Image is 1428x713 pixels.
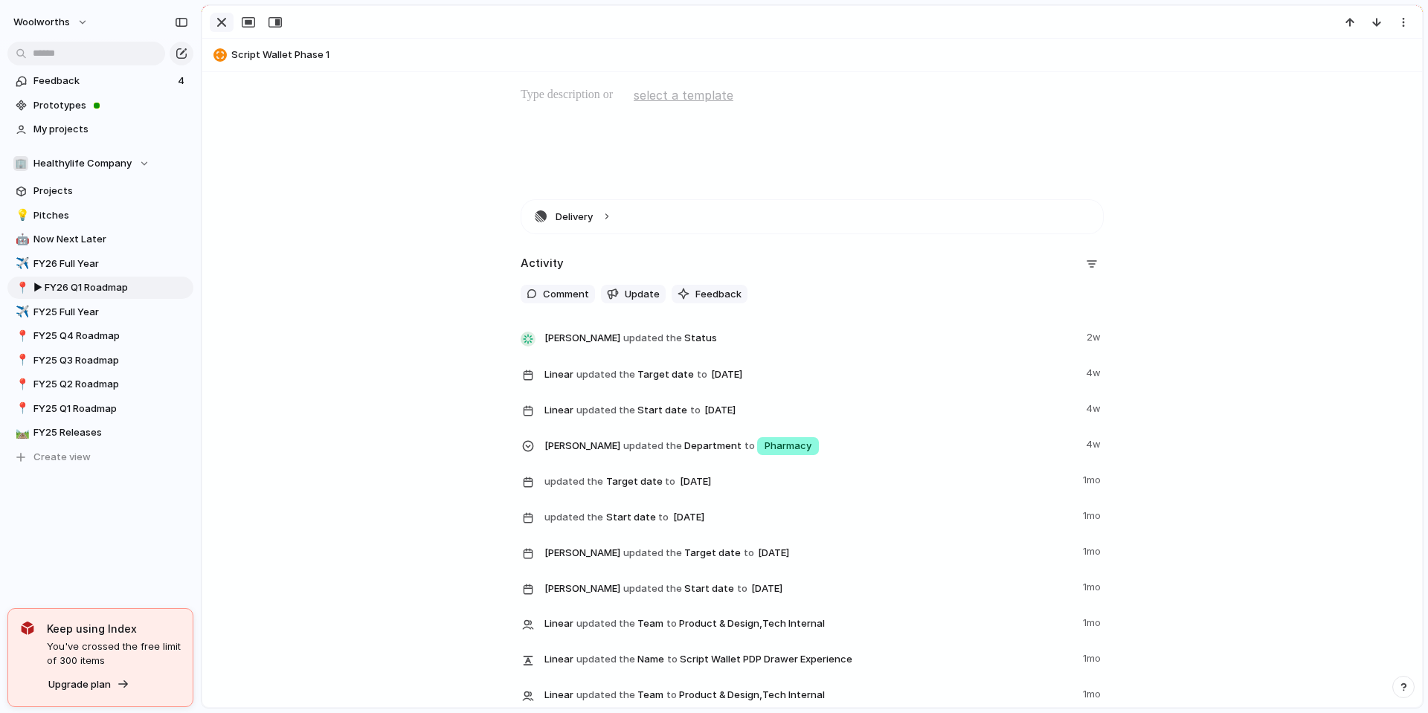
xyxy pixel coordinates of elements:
button: Create view [7,446,193,468]
span: [PERSON_NAME] [544,439,620,454]
button: 📍 [13,329,28,343]
span: to [666,616,677,631]
span: Feedback [33,74,173,88]
button: 🏢Healthylife Company [7,152,193,175]
div: 📍 [16,328,26,345]
span: updated the [623,546,682,561]
span: FY25 Q3 Roadmap [33,353,188,368]
a: ✈️FY25 Full Year [7,301,193,323]
span: Linear [544,367,573,382]
span: Healthylife Company [33,156,132,171]
span: Create view [33,450,91,465]
span: Status [544,327,1078,348]
span: FY25 Q2 Roadmap [33,377,188,392]
span: Feedback [695,287,742,302]
span: to [690,403,701,418]
span: updated the [576,688,635,703]
span: FY25 Q4 Roadmap [33,329,188,343]
div: 📍 [16,376,26,393]
h2: Activity [521,255,564,272]
span: FY25 Q1 Roadmap [33,401,188,416]
span: 1mo [1083,613,1104,630]
span: 1mo [1083,506,1104,523]
span: FY25 Releases [33,425,188,440]
span: to [744,439,755,454]
span: 1mo [1083,684,1104,702]
a: 💡Pitches [7,204,193,227]
a: 📍FY25 Q1 Roadmap [7,398,193,420]
button: 📍 [13,377,28,392]
span: Pitches [33,208,188,223]
span: to [658,510,669,525]
button: 📍 [13,401,28,416]
span: 1mo [1083,577,1104,595]
div: 💡 [16,207,26,224]
span: to [737,581,747,596]
button: Comment [521,285,595,304]
span: Pharmacy [765,439,811,454]
a: 🤖Now Next Later [7,228,193,251]
span: Start date [544,399,1077,421]
span: Team [544,613,1074,633]
span: [DATE] [701,401,740,419]
span: Department [544,434,1077,456]
span: Linear [544,403,573,418]
span: Prototypes [33,98,188,113]
div: 📍 [16,400,26,417]
span: 4w [1086,434,1104,452]
span: Update [625,287,660,302]
span: Keep using Index [47,621,181,636]
span: [PERSON_NAME] [544,546,620,561]
a: Prototypes [7,94,193,117]
a: 📍FY25 Q2 Roadmap [7,373,193,396]
span: Product & Design , Tech Internal [679,688,825,703]
span: My projects [33,122,188,137]
span: to [744,546,754,561]
span: Name Script Wallet PDP Drawer Experience [544,648,1074,669]
div: ✈️ [16,303,26,320]
a: 📍FY25 Q3 Roadmap [7,349,193,372]
span: to [697,367,707,382]
span: to [667,652,678,667]
span: updated the [623,439,682,454]
span: Target date [544,363,1077,385]
div: 🛤️ [16,425,26,442]
span: [PERSON_NAME] [544,331,620,346]
span: updated the [544,474,603,489]
span: Upgrade plan [48,677,111,692]
button: Script Wallet Phase 1 [209,43,1415,67]
span: Linear [544,616,573,631]
span: updated the [576,403,635,418]
div: ✈️ [16,255,26,272]
span: [DATE] [669,509,709,526]
span: ▶︎ FY26 Q1 Roadmap [33,280,188,295]
div: 🤖 [16,231,26,248]
span: Comment [543,287,589,302]
span: updated the [623,581,682,596]
span: [DATE] [754,544,794,562]
button: 💡 [13,208,28,223]
span: Now Next Later [33,232,188,247]
span: Script Wallet Phase 1 [231,48,1415,62]
span: updated the [576,367,635,382]
span: FY25 Full Year [33,305,188,320]
span: [DATE] [747,580,787,598]
a: 🛤️FY25 Releases [7,422,193,444]
a: 📍▶︎ FY26 Q1 Roadmap [7,277,193,299]
span: select a template [634,86,733,104]
a: Feedback4 [7,70,193,92]
span: updated the [623,331,682,346]
a: ✈️FY26 Full Year [7,253,193,275]
a: My projects [7,118,193,141]
span: 1mo [1083,470,1104,488]
span: to [666,688,677,703]
span: updated the [576,616,635,631]
a: 📍FY25 Q4 Roadmap [7,325,193,347]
